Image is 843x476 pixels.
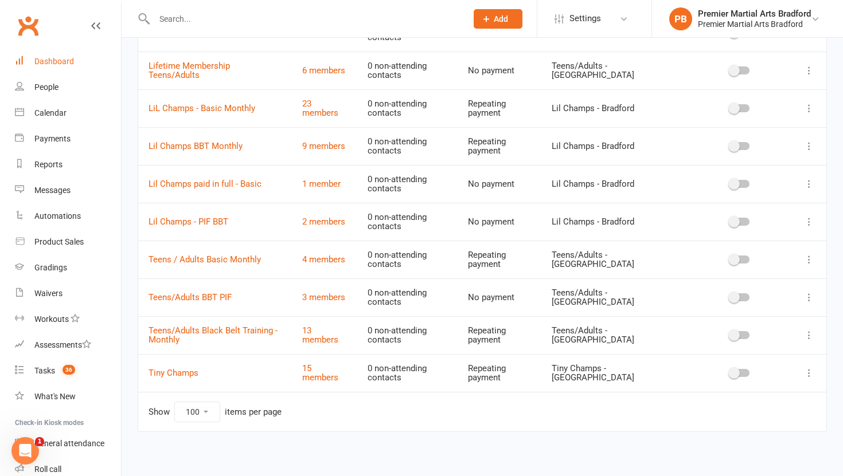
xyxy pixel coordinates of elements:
[357,52,458,89] td: 0 non-attending contacts
[34,57,74,66] div: Dashboard
[458,354,542,392] td: Repeating payment
[63,365,75,375] span: 36
[151,11,459,27] input: Search...
[15,203,121,229] a: Automations
[15,178,121,203] a: Messages
[34,82,58,92] div: People
[669,7,692,30] div: PB
[34,160,63,169] div: Reports
[34,366,55,375] div: Tasks
[357,278,458,316] td: 0 non-attending contacts
[15,74,121,100] a: People
[149,141,243,151] a: Lil Champs BBT Monthly
[34,465,61,474] div: Roll call
[302,65,345,76] a: 6 members
[458,316,542,354] td: Repeating payment
[357,203,458,241] td: 0 non-attending contacts
[15,126,121,152] a: Payments
[15,152,121,178] a: Reports
[357,316,458,354] td: 0 non-attending contacts
[15,229,121,255] a: Product Sales
[541,203,687,241] td: Lil Champs - Bradford
[34,314,69,324] div: Workouts
[149,292,232,302] a: Teens/Adults BBT PIF
[149,402,282,422] div: Show
[15,358,121,384] a: Tasks 36
[302,254,345,265] a: 4 members
[302,217,345,227] a: 2 members
[149,179,262,189] a: Lil Champs paid in full - Basic
[541,89,687,127] td: Lil Champs - Bradford
[458,241,542,278] td: Repeating payment
[15,306,121,332] a: Workouts
[15,431,121,457] a: General attendance kiosk mode
[541,241,687,278] td: Teens/Adults - [GEOGRAPHIC_DATA]
[15,332,121,358] a: Assessments
[34,439,104,448] div: General attendance
[14,11,42,40] a: Clubworx
[541,316,687,354] td: Teens/Adults - [GEOGRAPHIC_DATA]
[458,127,542,165] td: Repeating payment
[15,255,121,281] a: Gradings
[494,14,508,23] span: Add
[302,99,338,119] a: 23 members
[35,437,44,446] span: 1
[458,52,542,89] td: No payment
[15,281,121,306] a: Waivers
[302,141,345,151] a: 9 members
[458,203,542,241] td: No payment
[149,61,230,81] a: Lifetime Membership Teens/Adults
[149,254,261,265] a: Teens / Adults Basic Monthly
[302,292,345,302] a: 3 members
[541,52,687,89] td: Teens/Adults - [GEOGRAPHIC_DATA]
[15,384,121,410] a: What's New
[34,186,71,195] div: Messages
[357,165,458,203] td: 0 non-attending contacts
[149,217,228,227] a: Lil Champs - PIF BBT
[474,9,522,29] button: Add
[357,127,458,165] td: 0 non-attending contacts
[541,354,687,392] td: Tiny Champs - [GEOGRAPHIC_DATA]
[34,263,67,272] div: Gradings
[541,127,687,165] td: Lil Champs - Bradford
[34,108,67,117] div: Calendar
[34,289,63,298] div: Waivers
[15,49,121,74] a: Dashboard
[357,89,458,127] td: 0 non-attending contacts
[149,103,255,113] a: LiL Champs - Basic Monthly
[34,134,71,143] div: Payments
[34,211,81,221] div: Automations
[225,407,282,417] div: items per page
[698,19,811,29] div: Premier Martial Arts Bradford
[541,278,687,316] td: Teens/Adults - [GEOGRAPHIC_DATA]
[149,368,198,378] a: Tiny Champs
[302,325,338,345] a: 13 members
[34,392,76,401] div: What's New
[698,9,811,19] div: Premier Martial Arts Bradford
[34,237,84,246] div: Product Sales
[357,354,458,392] td: 0 non-attending contacts
[149,325,278,345] a: Teens/Adults Black Belt Training - Monthly
[458,278,542,316] td: No payment
[15,100,121,126] a: Calendar
[357,241,458,278] td: 0 non-attending contacts
[302,363,338,383] a: 15 members
[569,6,601,32] span: Settings
[11,437,39,465] iframe: Intercom live chat
[34,340,91,349] div: Assessments
[458,165,542,203] td: No payment
[302,179,341,189] a: 1 member
[541,165,687,203] td: Lil Champs - Bradford
[458,89,542,127] td: Repeating payment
